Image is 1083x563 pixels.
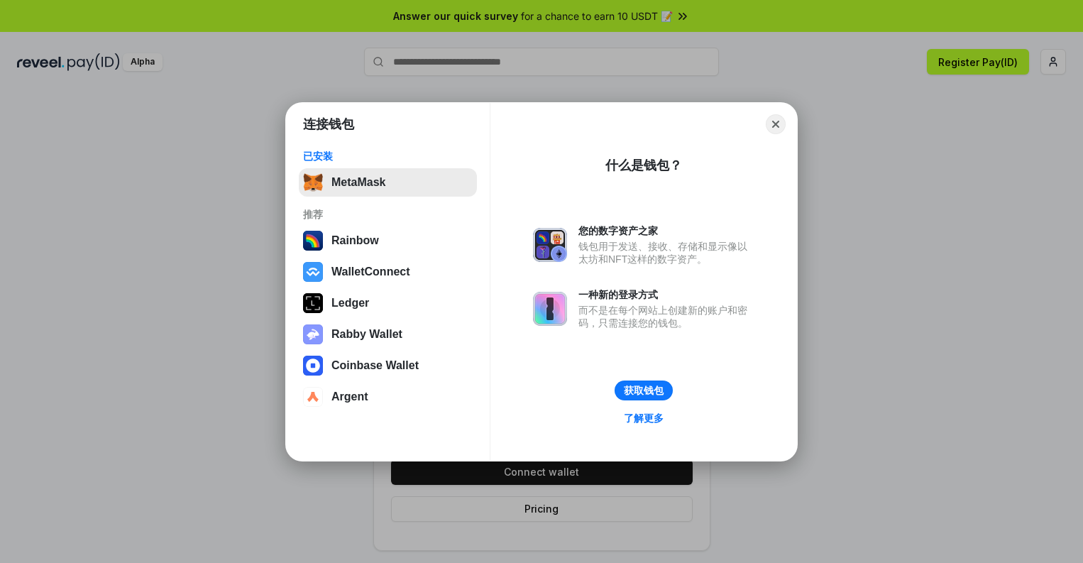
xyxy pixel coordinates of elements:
div: WalletConnect [331,266,410,278]
div: Argent [331,390,368,403]
img: svg+xml,%3Csvg%20width%3D%2228%22%20height%3D%2228%22%20viewBox%3D%220%200%2028%2028%22%20fill%3D... [303,262,323,282]
img: svg+xml,%3Csvg%20width%3D%2228%22%20height%3D%2228%22%20viewBox%3D%220%200%2028%2028%22%20fill%3D... [303,356,323,376]
div: Coinbase Wallet [331,359,419,372]
div: Ledger [331,297,369,310]
button: Coinbase Wallet [299,351,477,380]
div: 什么是钱包？ [605,157,682,174]
button: Close [766,114,786,134]
div: 钱包用于发送、接收、存储和显示像以太坊和NFT这样的数字资产。 [578,240,754,266]
img: svg+xml,%3Csvg%20xmlns%3D%22http%3A%2F%2Fwww.w3.org%2F2000%2Fsvg%22%20fill%3D%22none%22%20viewBox... [533,292,567,326]
div: 获取钱包 [624,384,664,397]
button: Ledger [299,289,477,317]
button: Rainbow [299,226,477,255]
div: 推荐 [303,208,473,221]
button: WalletConnect [299,258,477,286]
div: MetaMask [331,176,385,189]
button: MetaMask [299,168,477,197]
img: svg+xml,%3Csvg%20fill%3D%22none%22%20height%3D%2233%22%20viewBox%3D%220%200%2035%2033%22%20width%... [303,173,323,192]
div: 您的数字资产之家 [578,224,754,237]
div: Rainbow [331,234,379,247]
img: svg+xml,%3Csvg%20xmlns%3D%22http%3A%2F%2Fwww.w3.org%2F2000%2Fsvg%22%20fill%3D%22none%22%20viewBox... [533,228,567,262]
h1: 连接钱包 [303,116,354,133]
div: 已安装 [303,150,473,163]
div: 一种新的登录方式 [578,288,754,301]
button: 获取钱包 [615,381,673,400]
div: 而不是在每个网站上创建新的账户和密码，只需连接您的钱包。 [578,304,754,329]
button: Argent [299,383,477,411]
img: svg+xml,%3Csvg%20width%3D%2228%22%20height%3D%2228%22%20viewBox%3D%220%200%2028%2028%22%20fill%3D... [303,387,323,407]
a: 了解更多 [615,409,672,427]
button: Rabby Wallet [299,320,477,349]
img: svg+xml,%3Csvg%20width%3D%22120%22%20height%3D%22120%22%20viewBox%3D%220%200%20120%20120%22%20fil... [303,231,323,251]
div: Rabby Wallet [331,328,402,341]
img: svg+xml,%3Csvg%20xmlns%3D%22http%3A%2F%2Fwww.w3.org%2F2000%2Fsvg%22%20width%3D%2228%22%20height%3... [303,293,323,313]
div: 了解更多 [624,412,664,425]
img: svg+xml,%3Csvg%20xmlns%3D%22http%3A%2F%2Fwww.w3.org%2F2000%2Fsvg%22%20fill%3D%22none%22%20viewBox... [303,324,323,344]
